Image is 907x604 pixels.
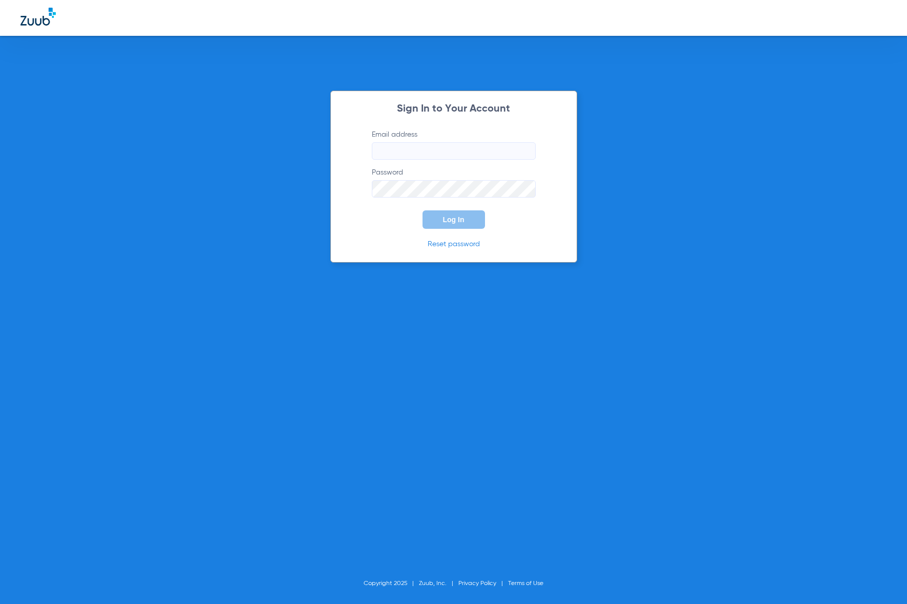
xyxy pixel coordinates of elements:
input: Email addressOpen Keeper Popup [372,142,536,160]
h2: Sign In to Your Account [356,104,551,114]
input: PasswordOpen Keeper Popup [372,180,536,198]
a: Privacy Policy [458,580,496,587]
button: Log In [423,210,485,229]
a: Reset password [428,241,480,248]
label: Password [372,167,536,198]
span: Log In [443,215,465,224]
keeper-lock: Open Keeper Popup [518,145,531,157]
li: Zuub, Inc. [419,578,458,589]
li: Copyright 2025 [364,578,419,589]
iframe: Chat Widget [856,555,907,604]
a: Terms of Use [508,580,543,587]
label: Email address [372,130,536,160]
img: Zuub Logo [20,8,56,26]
